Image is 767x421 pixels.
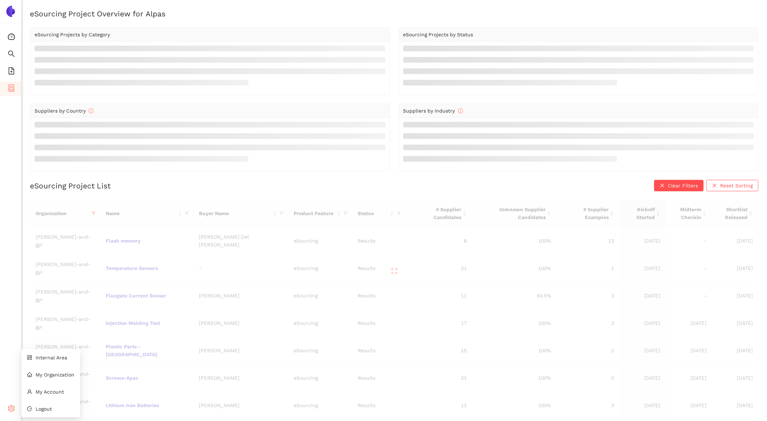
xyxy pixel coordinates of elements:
span: logout [27,406,32,411]
span: Internal Area [36,355,67,360]
span: eSourcing Projects by Status [403,32,473,37]
span: home [27,372,32,377]
span: My Organization [36,372,74,378]
span: setting [8,402,15,417]
span: dashboard [8,31,15,45]
span: file-add [8,65,15,79]
span: Suppliers by Country [35,108,94,114]
h2: eSourcing Project List [30,181,111,191]
span: Logout [36,406,52,412]
span: Reset Sorting [720,182,753,189]
span: control [27,355,32,360]
span: eSourcing Projects by Category [35,32,110,37]
span: Suppliers by Industry [403,108,463,114]
button: closeReset Sorting [706,180,758,191]
span: user [27,389,32,394]
span: My Account [36,389,64,395]
span: info-circle [89,108,94,113]
span: info-circle [458,108,463,113]
span: Clear Filters [668,182,698,189]
span: container [8,82,15,96]
span: close [660,183,665,189]
button: closeClear Filters [654,180,704,191]
span: search [8,48,15,62]
span: close [712,183,717,189]
h2: eSourcing Project Overview for Alpas [30,9,758,19]
img: Logo [5,6,16,17]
